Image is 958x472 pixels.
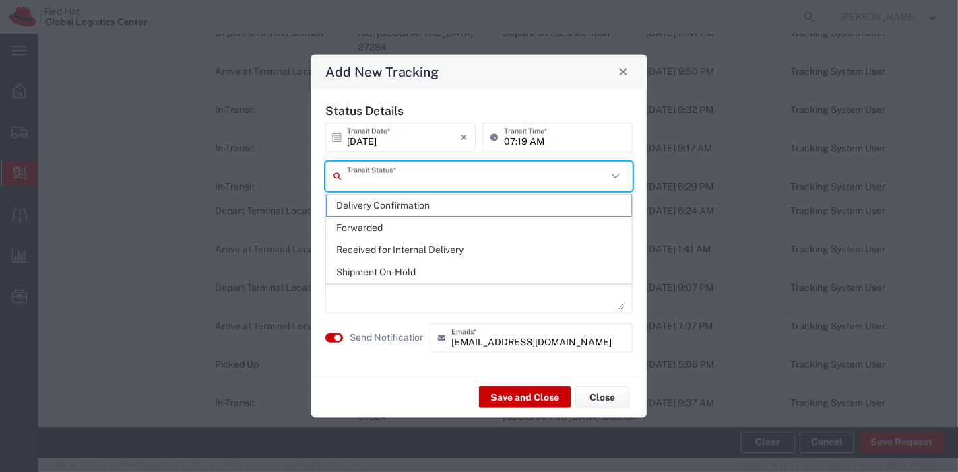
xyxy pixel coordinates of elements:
h5: Status Details [325,103,633,117]
button: Save and Close [479,386,571,408]
button: Close [614,62,633,81]
button: Close [575,386,629,408]
agx-label: Send Notification [350,331,423,345]
i: × [460,126,468,147]
span: Shipment On-Hold [327,262,632,283]
span: Received for Internal Delivery [327,240,632,261]
label: Send Notification [350,331,425,345]
span: Delivery Confirmation [327,195,632,216]
span: Forwarded [327,217,632,238]
h4: Add New Tracking [325,62,439,81]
